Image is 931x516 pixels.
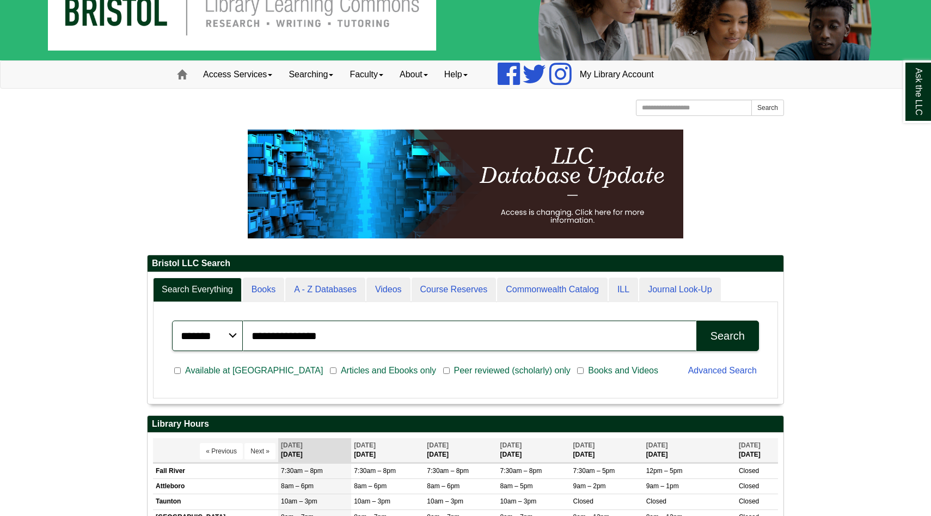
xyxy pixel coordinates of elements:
span: Available at [GEOGRAPHIC_DATA] [181,364,327,377]
span: 7:30am – 8pm [427,467,469,475]
span: [DATE] [739,441,761,449]
td: Attleboro [153,479,278,494]
span: Closed [646,497,666,505]
input: Available at [GEOGRAPHIC_DATA] [174,366,181,376]
a: ILL [609,278,638,302]
span: Articles and Ebooks only [336,364,440,377]
a: Help [436,61,476,88]
span: 8am – 6pm [281,482,314,490]
span: [DATE] [281,441,303,449]
h2: Bristol LLC Search [148,255,783,272]
input: Books and Videos [577,366,584,376]
span: 7:30am – 5pm [573,467,615,475]
a: Access Services [195,61,280,88]
a: A - Z Databases [285,278,365,302]
span: Closed [739,467,759,475]
a: Videos [366,278,411,302]
span: 10am – 3pm [500,497,536,505]
a: Faculty [341,61,391,88]
span: 10am – 3pm [281,497,317,505]
span: [DATE] [646,441,668,449]
span: 7:30am – 8pm [281,467,323,475]
span: [DATE] [573,441,595,449]
a: Commonwealth Catalog [497,278,608,302]
button: Search [696,321,759,351]
span: 7:30am – 8pm [354,467,396,475]
td: Taunton [153,494,278,509]
span: 9am – 1pm [646,482,679,490]
th: [DATE] [571,438,644,463]
span: Closed [739,497,759,505]
span: 7:30am – 8pm [500,467,542,475]
img: HTML tutorial [248,130,683,238]
span: Closed [573,497,593,505]
span: 8am – 6pm [354,482,387,490]
span: Peer reviewed (scholarly) only [450,364,575,377]
span: 10am – 3pm [354,497,390,505]
button: Next » [244,443,275,459]
th: [DATE] [424,438,497,463]
a: My Library Account [572,61,662,88]
a: Search Everything [153,278,242,302]
h2: Library Hours [148,416,783,433]
span: [DATE] [427,441,449,449]
td: Fall River [153,464,278,479]
th: [DATE] [644,438,736,463]
a: About [391,61,436,88]
span: 10am – 3pm [427,497,463,505]
a: Advanced Search [688,366,757,375]
span: 12pm – 5pm [646,467,683,475]
a: Searching [280,61,341,88]
div: Search [710,330,745,342]
span: [DATE] [354,441,376,449]
a: Books [243,278,284,302]
span: Books and Videos [584,364,663,377]
span: Closed [739,482,759,490]
span: [DATE] [500,441,522,449]
button: Search [751,100,784,116]
th: [DATE] [278,438,351,463]
th: [DATE] [351,438,424,463]
span: 9am – 2pm [573,482,606,490]
input: Peer reviewed (scholarly) only [443,366,450,376]
a: Journal Look-Up [639,278,720,302]
button: « Previous [200,443,243,459]
span: 8am – 6pm [427,482,460,490]
th: [DATE] [497,438,570,463]
a: Course Reserves [412,278,497,302]
th: [DATE] [736,438,778,463]
span: 8am – 5pm [500,482,532,490]
input: Articles and Ebooks only [330,366,336,376]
